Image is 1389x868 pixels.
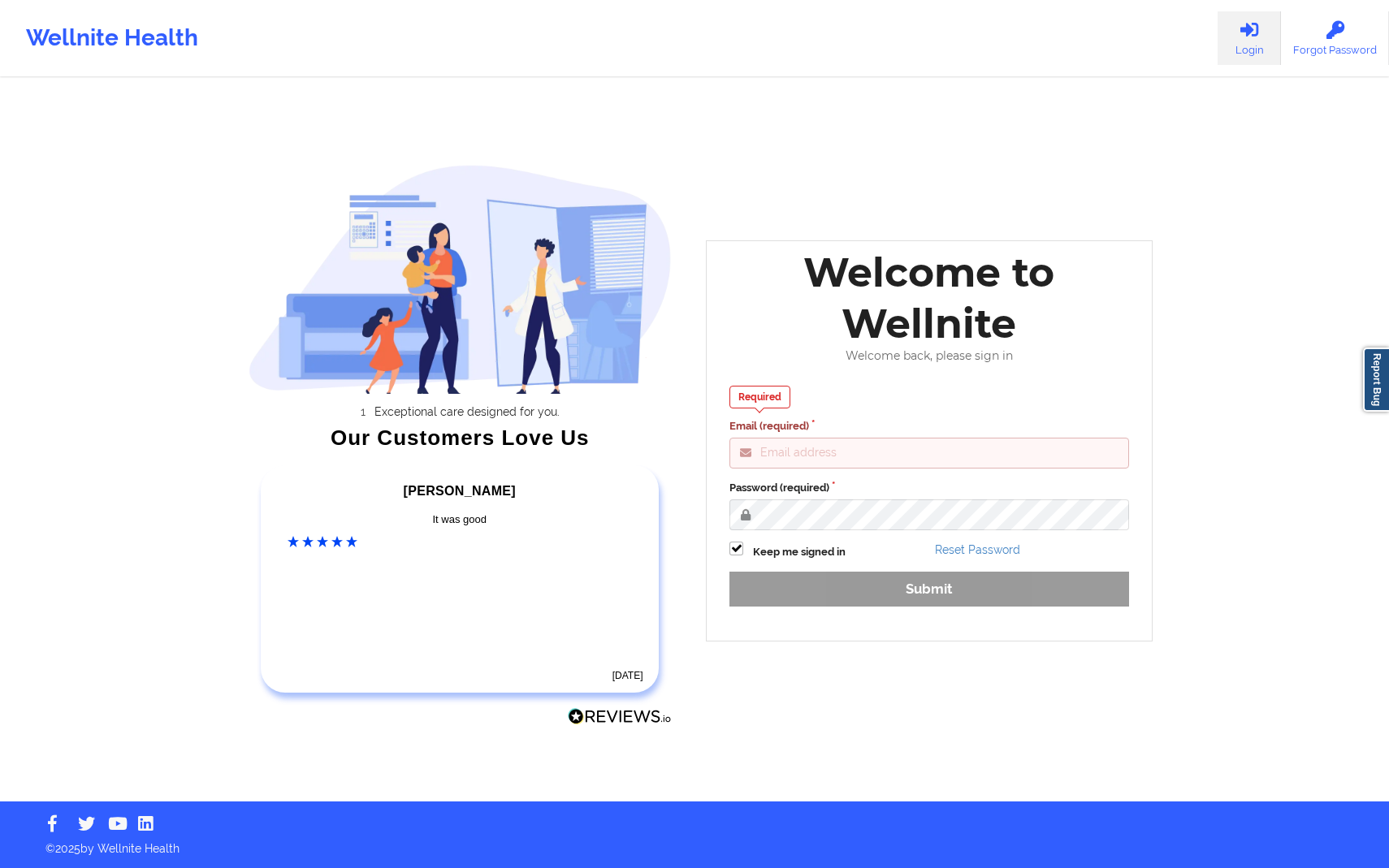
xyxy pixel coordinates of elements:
[729,386,790,408] div: Required
[568,708,672,725] img: Reviews.io Logo
[729,438,1129,469] input: Email address
[729,418,1129,434] label: Email (required)
[1281,11,1389,65] a: Forgot Password
[568,708,672,729] a: Reviews.io Logo
[262,405,672,418] li: Exceptional care designed for you.
[935,543,1020,556] a: Reset Password
[288,512,632,528] div: It was good
[718,349,1140,363] div: Welcome back, please sign in
[612,670,643,681] time: [DATE]
[729,480,1129,496] label: Password (required)
[404,484,516,498] span: [PERSON_NAME]
[34,829,1355,857] p: © 2025 by Wellnite Health
[249,430,673,446] div: Our Customers Love Us
[718,247,1140,349] div: Welcome to Wellnite
[1218,11,1281,65] a: Login
[753,544,846,560] label: Keep me signed in
[249,164,673,394] img: wellnite-auth-hero_200.c722682e.png
[1363,348,1389,412] a: Report Bug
